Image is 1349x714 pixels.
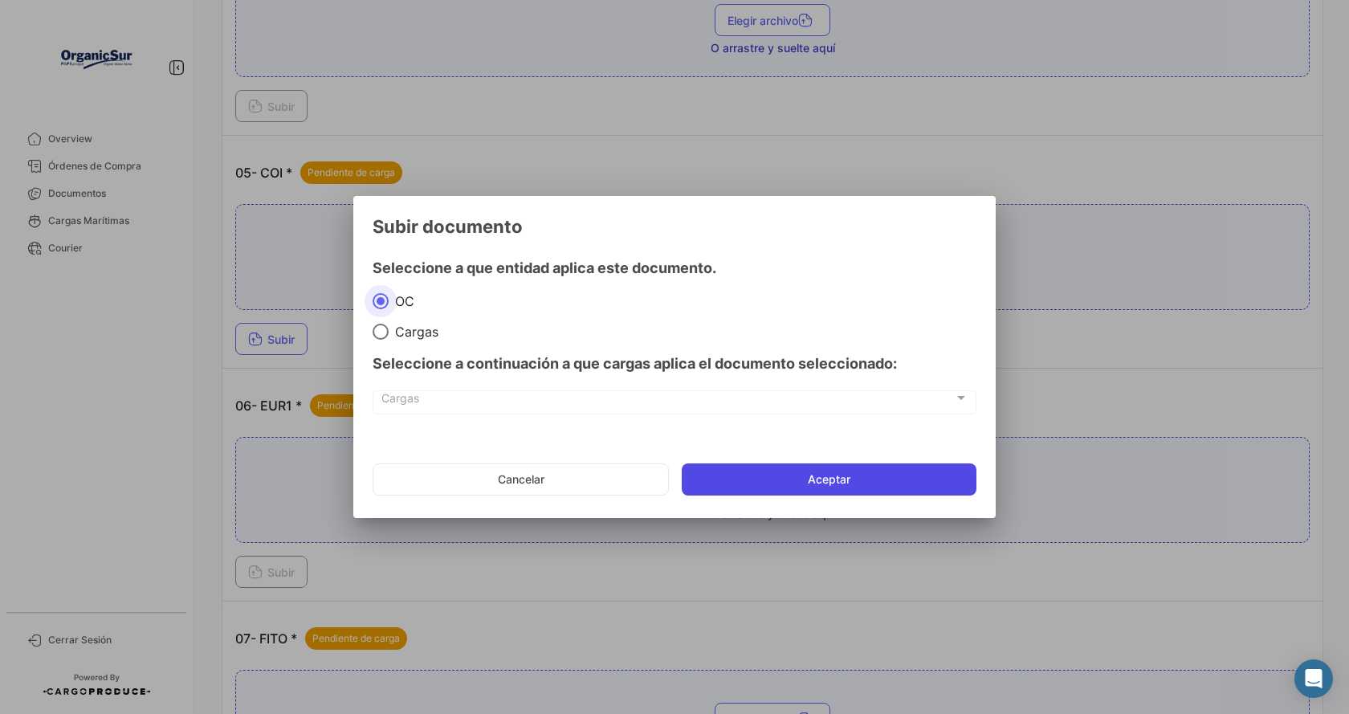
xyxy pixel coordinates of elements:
span: Cargas [381,394,954,408]
h4: Seleccione a que entidad aplica este documento. [373,257,976,279]
button: Cancelar [373,463,669,496]
h4: Seleccione a continuación a que cargas aplica el documento seleccionado: [373,353,976,375]
div: Abrir Intercom Messenger [1294,659,1333,698]
span: OC [389,293,414,309]
span: Cargas [389,324,438,340]
button: Aceptar [682,463,976,496]
h3: Subir documento [373,215,976,238]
